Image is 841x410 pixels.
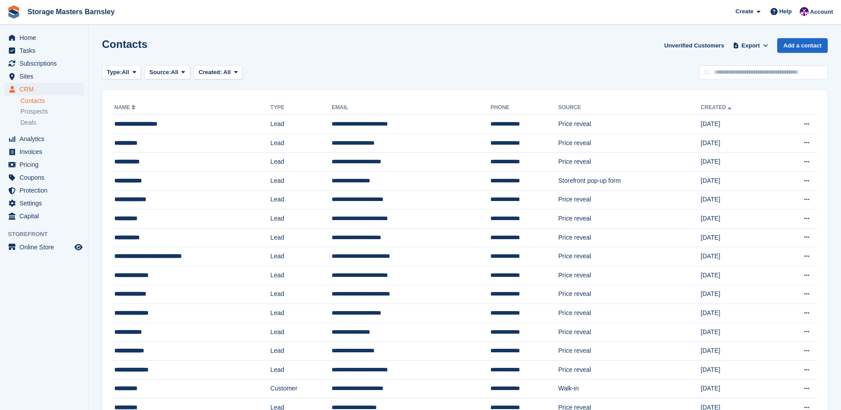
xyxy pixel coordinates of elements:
td: Lead [270,342,332,361]
button: Source: All [145,65,190,80]
img: stora-icon-8386f47178a22dfd0bd8f6a31ec36ba5ce8667c1dd55bd0f319d3a0aa187defe.svg [7,5,20,19]
span: Analytics [20,133,73,145]
a: Unverified Customers [661,38,728,53]
span: All [122,68,129,77]
span: Online Store [20,241,73,253]
span: Export [742,41,760,50]
td: Price reveal [558,115,700,134]
td: Price reveal [558,153,700,172]
span: Home [20,32,73,44]
a: menu [4,57,84,70]
span: Type: [107,68,122,77]
span: Account [810,8,833,16]
span: All [171,68,179,77]
span: Capital [20,210,73,222]
td: Price reveal [558,342,700,361]
td: [DATE] [701,247,775,266]
td: Lead [270,360,332,379]
a: menu [4,83,84,95]
span: All [223,69,231,75]
td: Lead [270,304,332,323]
span: Help [779,7,792,16]
td: Lead [270,190,332,209]
a: menu [4,133,84,145]
td: [DATE] [701,209,775,229]
span: Prospects [20,107,48,116]
td: Price reveal [558,134,700,153]
td: [DATE] [701,285,775,304]
td: Walk-in [558,379,700,398]
span: Storefront [8,230,88,239]
td: [DATE] [701,379,775,398]
a: Contacts [20,97,84,105]
td: Price reveal [558,209,700,229]
span: Settings [20,197,73,209]
a: Prospects [20,107,84,116]
span: Tasks [20,44,73,57]
button: Export [731,38,770,53]
a: menu [4,197,84,209]
span: Protection [20,184,73,197]
th: Phone [490,101,558,115]
td: Price reveal [558,228,700,247]
span: Invoices [20,146,73,158]
button: Type: All [102,65,141,80]
td: [DATE] [701,342,775,361]
td: Price reveal [558,266,700,285]
a: menu [4,158,84,171]
td: Lead [270,247,332,266]
a: menu [4,241,84,253]
span: Coupons [20,171,73,184]
span: Deals [20,118,36,127]
td: Lead [270,153,332,172]
a: menu [4,210,84,222]
a: Preview store [73,242,84,252]
td: Lead [270,285,332,304]
a: Created [701,104,733,110]
td: [DATE] [701,304,775,323]
td: Lead [270,171,332,190]
span: Created: [199,69,222,75]
img: Louise Masters [800,7,809,16]
td: Price reveal [558,247,700,266]
a: Name [114,104,137,110]
td: Price reveal [558,304,700,323]
td: Price reveal [558,323,700,342]
th: Source [558,101,700,115]
td: Lead [270,323,332,342]
span: Subscriptions [20,57,73,70]
td: [DATE] [701,228,775,247]
td: Customer [270,379,332,398]
button: Created: All [194,65,243,80]
td: [DATE] [701,323,775,342]
a: menu [4,44,84,57]
td: Storefront pop-up form [558,171,700,190]
h1: Contacts [102,38,148,50]
a: menu [4,70,84,83]
td: [DATE] [701,134,775,153]
td: [DATE] [701,153,775,172]
td: Lead [270,134,332,153]
td: [DATE] [701,190,775,209]
a: Storage Masters Barnsley [24,4,118,19]
a: menu [4,32,84,44]
a: menu [4,184,84,197]
a: menu [4,171,84,184]
td: [DATE] [701,171,775,190]
span: Sites [20,70,73,83]
th: Type [270,101,332,115]
td: [DATE] [701,360,775,379]
span: Pricing [20,158,73,171]
a: Deals [20,118,84,127]
span: Source: [149,68,171,77]
span: CRM [20,83,73,95]
a: Add a contact [777,38,828,53]
th: Email [332,101,490,115]
td: Lead [270,266,332,285]
td: Price reveal [558,190,700,209]
td: [DATE] [701,266,775,285]
td: [DATE] [701,115,775,134]
td: Lead [270,209,332,229]
td: Lead [270,228,332,247]
td: Price reveal [558,285,700,304]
